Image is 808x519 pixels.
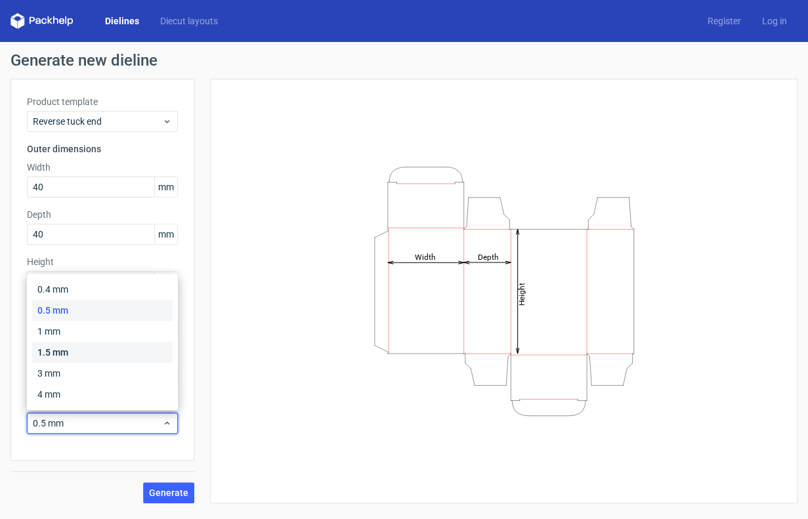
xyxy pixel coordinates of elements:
[154,224,177,244] span: mm
[33,115,162,128] span: Reverse tuck end
[27,95,178,108] label: Product template
[32,342,173,363] div: 1.5 mm
[752,14,797,28] a: Log in
[154,272,177,291] span: mm
[27,208,178,221] label: Depth
[697,14,752,28] a: Register
[32,300,173,321] div: 0.5 mm
[27,161,178,174] label: Width
[150,14,228,28] a: Diecut layouts
[143,482,194,503] button: Generate
[32,384,173,405] div: 4 mm
[517,282,526,305] tspan: Height
[149,488,188,497] span: Generate
[27,255,178,268] label: Height
[27,142,178,156] h3: Outer dimensions
[154,177,177,197] span: mm
[32,321,173,342] div: 1 mm
[33,417,162,430] span: 0.5 mm
[11,52,797,68] h1: Generate new dieline
[32,363,173,384] div: 3 mm
[414,252,435,261] tspan: Width
[95,14,150,28] a: Dielines
[477,252,498,261] tspan: Depth
[32,279,173,300] div: 0.4 mm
